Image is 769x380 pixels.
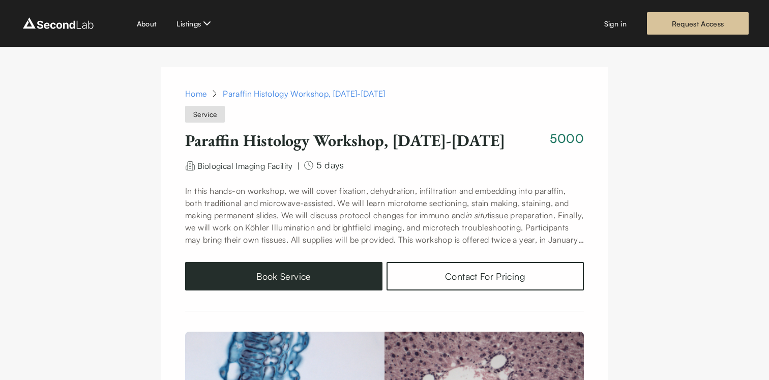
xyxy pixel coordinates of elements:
[137,18,157,29] a: About
[197,160,293,170] a: Biological Imaging Facility
[647,12,749,35] a: Request Access
[297,160,300,172] div: |
[604,18,627,29] a: Sign in
[223,87,385,100] div: Paraffin Histology Workshop, June 9-13, 2025
[465,210,487,220] em: in situ
[197,161,293,171] span: Biological Imaging Facility
[185,106,225,123] span: Service
[176,17,213,30] button: Listings
[550,130,584,148] span: 5000
[185,87,206,100] a: Home
[20,15,96,32] img: logo
[387,262,584,290] a: Contact For Pricing
[316,160,344,171] span: 5 days
[185,185,584,246] p: In this hands-on workshop, we will cover fixation, dehydration, infiltration and embedding into p...
[185,130,546,151] h1: Paraffin Histology Workshop, [DATE]-[DATE]
[185,262,382,290] button: Book Service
